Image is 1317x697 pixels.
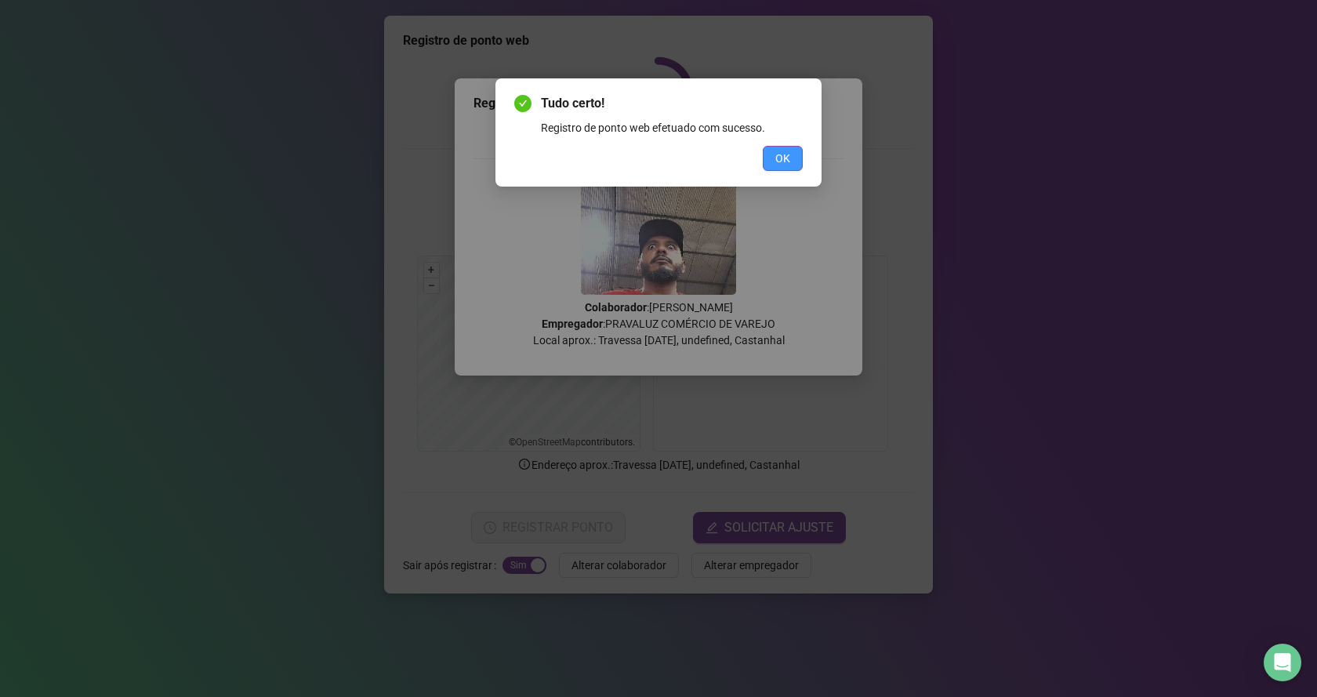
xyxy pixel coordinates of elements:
span: OK [775,150,790,167]
span: check-circle [514,95,532,112]
button: OK [763,146,803,171]
div: Registro de ponto web efetuado com sucesso. [541,119,803,136]
span: Tudo certo! [541,94,803,113]
div: Open Intercom Messenger [1264,644,1301,681]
